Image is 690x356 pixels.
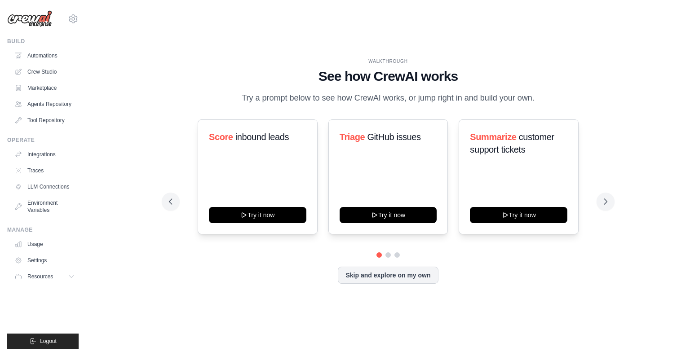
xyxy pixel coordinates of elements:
p: Try a prompt below to see how CrewAI works, or jump right in and build your own. [237,92,539,105]
span: customer support tickets [470,132,554,154]
span: Triage [340,132,365,142]
a: Usage [11,237,79,251]
a: Traces [11,163,79,178]
a: Marketplace [11,81,79,95]
button: Try it now [470,207,567,223]
img: Logo [7,10,52,27]
button: Try it now [340,207,437,223]
div: Manage [7,226,79,233]
button: Resources [11,269,79,284]
button: Try it now [209,207,306,223]
a: Settings [11,253,79,268]
span: inbound leads [235,132,289,142]
button: Skip and explore on my own [338,267,438,284]
span: Logout [40,338,57,345]
span: Score [209,132,233,142]
div: Operate [7,136,79,144]
h1: See how CrewAI works [169,68,607,84]
span: Resources [27,273,53,280]
button: Logout [7,334,79,349]
a: Automations [11,48,79,63]
div: Build [7,38,79,45]
div: WALKTHROUGH [169,58,607,65]
span: Summarize [470,132,516,142]
a: Integrations [11,147,79,162]
span: GitHub issues [367,132,420,142]
a: Environment Variables [11,196,79,217]
a: Tool Repository [11,113,79,127]
a: Crew Studio [11,65,79,79]
a: Agents Repository [11,97,79,111]
a: LLM Connections [11,180,79,194]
